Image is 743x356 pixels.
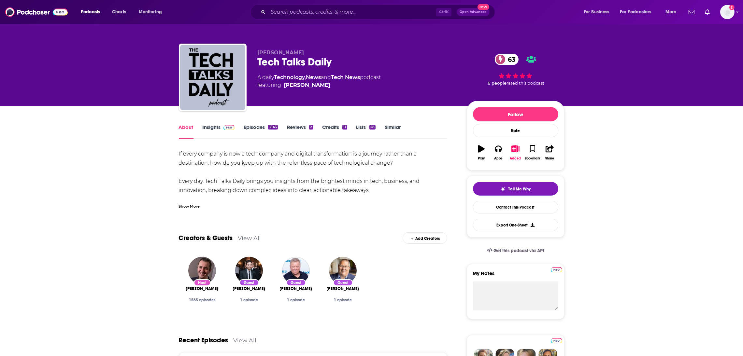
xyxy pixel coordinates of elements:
[494,157,503,160] div: Apps
[268,125,278,130] div: 2143
[278,298,314,302] div: 1 episode
[507,141,524,164] button: Added
[180,45,245,110] img: Tech Talks Daily
[194,279,211,286] div: Host
[268,7,436,17] input: Search podcasts, credits, & more...
[493,248,544,253] span: Get this podcast via API
[342,125,347,130] div: 11
[620,7,651,17] span: For Podcasters
[473,141,490,164] button: Play
[501,54,519,65] span: 63
[720,5,735,19] img: User Profile
[305,74,306,80] span: ,
[329,257,357,284] img: Dean Guida
[258,74,381,89] div: A daily podcast
[179,336,228,344] a: Recent Episodes
[460,10,487,14] span: Open Advanced
[234,337,257,344] a: View All
[139,7,162,17] span: Monitoring
[322,124,347,139] a: Credits11
[280,286,312,291] span: [PERSON_NAME]
[436,8,451,16] span: Ctrl K
[81,7,100,17] span: Podcasts
[306,74,321,80] a: News
[286,279,306,286] div: Guest
[233,286,265,291] span: [PERSON_NAME]
[186,286,219,291] span: [PERSON_NAME]
[325,298,361,302] div: 1 episode
[507,81,544,86] span: rated this podcast
[490,141,507,164] button: Apps
[284,81,331,89] a: Neil C. Hughes
[223,125,235,130] img: Podchaser Pro
[403,232,447,244] div: Add Creators
[238,235,261,241] a: View All
[76,7,108,17] button: open menu
[720,5,735,19] span: Logged in as LindaBurns
[231,298,267,302] div: 1 episode
[112,7,126,17] span: Charts
[584,7,609,17] span: For Business
[327,286,359,291] a: Dean Guida
[134,7,170,17] button: open menu
[551,338,562,343] img: Podchaser Pro
[235,257,263,284] img: David Feinman
[551,266,562,272] a: Pro website
[473,124,558,137] div: Rate
[473,107,558,121] button: Follow
[333,279,353,286] div: Guest
[457,8,490,16] button: Open AdvancedNew
[280,286,312,291] a: William Shatner
[239,279,259,286] div: Guest
[274,74,305,80] a: Technology
[108,7,130,17] a: Charts
[482,243,550,259] a: Get this podcast via API
[541,141,558,164] button: Share
[179,234,233,242] a: Creators & Guests
[473,201,558,213] a: Contact This Podcast
[616,7,661,17] button: open menu
[287,124,313,139] a: Reviews2
[579,7,618,17] button: open menu
[5,6,68,18] img: Podchaser - Follow, Share and Rate Podcasts
[473,270,558,281] label: My Notes
[385,124,401,139] a: Similar
[258,49,304,56] span: [PERSON_NAME]
[525,157,540,160] div: Bookmark
[282,257,310,284] img: William Shatner
[321,74,331,80] span: and
[510,157,521,160] div: Added
[369,125,376,130] div: 28
[729,5,735,10] svg: Add a profile image
[545,157,554,160] div: Share
[244,124,278,139] a: Episodes2143
[665,7,677,17] span: More
[478,4,489,10] span: New
[256,5,501,20] div: Search podcasts, credits, & more...
[356,124,376,139] a: Lists28
[233,286,265,291] a: David Feinman
[720,5,735,19] button: Show profile menu
[184,298,221,302] div: 1565 episodes
[661,7,685,17] button: open menu
[331,74,360,80] a: Tech News
[551,267,562,272] img: Podchaser Pro
[500,186,506,192] img: tell me why sparkle
[495,54,519,65] a: 63
[702,7,712,18] a: Show notifications dropdown
[327,286,359,291] span: [PERSON_NAME]
[551,337,562,343] a: Pro website
[473,219,558,231] button: Export One-Sheet
[186,286,219,291] a: Neil C. Hughes
[686,7,697,18] a: Show notifications dropdown
[179,124,193,139] a: About
[524,141,541,164] button: Bookmark
[203,124,235,139] a: InsightsPodchaser Pro
[473,182,558,196] button: tell me why sparkleTell Me Why
[188,257,216,284] img: Neil C. Hughes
